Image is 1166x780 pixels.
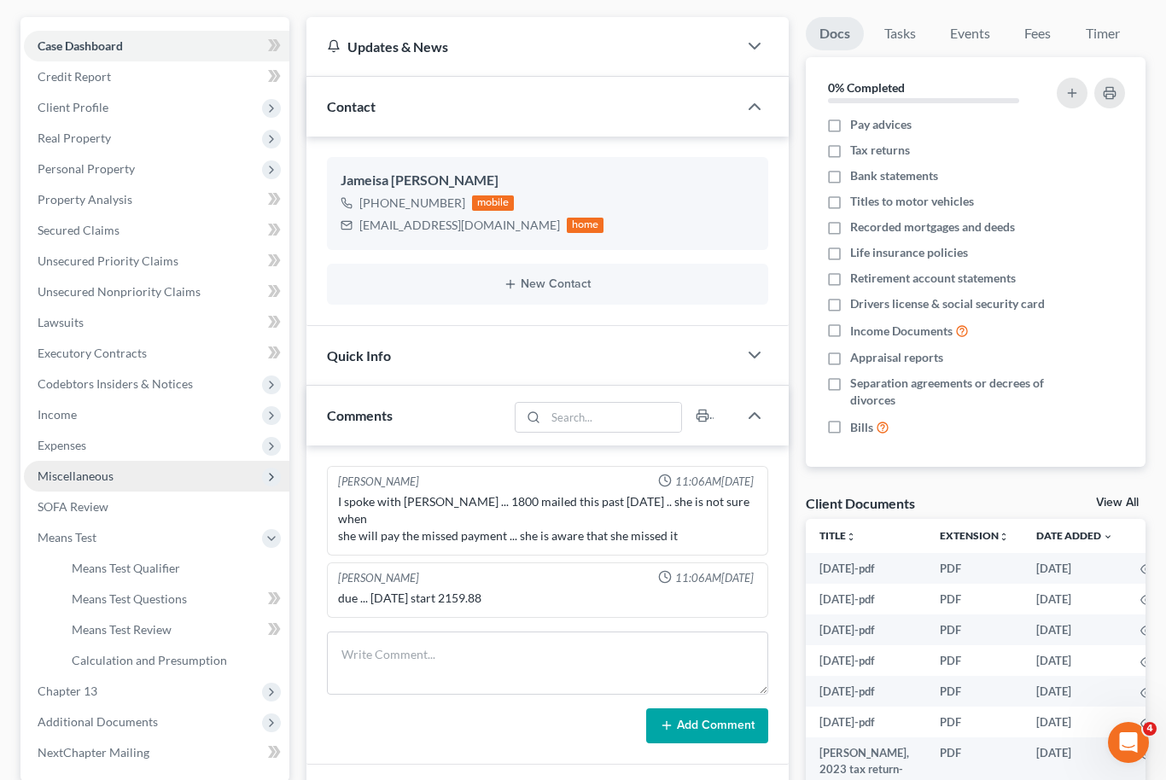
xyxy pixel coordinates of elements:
iframe: Intercom live chat [1108,722,1149,763]
a: Docs [806,17,864,50]
td: [DATE] [1023,584,1127,614]
span: Separation agreements or decrees of divorces [850,375,1046,409]
td: [DATE]-pdf [806,584,926,614]
a: Secured Claims [24,215,289,246]
div: [PERSON_NAME] [338,474,419,490]
div: I spoke with [PERSON_NAME] ... 1800 mailed this past [DATE] .. she is not sure when she will pay ... [338,493,757,544]
button: New Contact [341,277,755,291]
span: Appraisal reports [850,349,943,366]
a: Property Analysis [24,184,289,215]
span: Means Test Review [72,622,172,637]
td: [DATE] [1023,645,1127,676]
span: Property Analysis [38,192,132,207]
td: PDF [926,645,1023,676]
span: Additional Documents [38,714,158,729]
span: Retirement account statements [850,270,1016,287]
a: SOFA Review [24,492,289,522]
a: Date Added expand_more [1036,529,1113,542]
span: Pay advices [850,116,912,133]
span: Quick Info [327,347,391,364]
input: Search... [545,403,681,432]
span: Drivers license & social security card [850,295,1045,312]
span: Secured Claims [38,223,120,237]
i: unfold_more [999,532,1009,542]
span: Tax returns [850,142,910,159]
button: Add Comment [646,708,768,744]
td: [DATE] [1023,614,1127,645]
div: due ... [DATE] start 2159.88 [338,590,757,607]
a: Lawsuits [24,307,289,338]
a: Fees [1011,17,1065,50]
a: Unsecured Priority Claims [24,246,289,276]
a: Timer [1072,17,1134,50]
span: Real Property [38,131,111,145]
span: Lawsuits [38,315,84,329]
div: Client Documents [806,494,915,512]
div: mobile [472,195,515,211]
div: [PHONE_NUMBER] [359,195,465,212]
a: Executory Contracts [24,338,289,369]
i: expand_more [1103,532,1113,542]
a: Credit Report [24,61,289,92]
td: PDF [926,553,1023,584]
span: Recorded mortgages and deeds [850,218,1015,236]
td: PDF [926,614,1023,645]
span: Personal Property [38,161,135,176]
td: PDF [926,676,1023,707]
span: Case Dashboard [38,38,123,53]
span: Credit Report [38,69,111,84]
span: Life insurance policies [850,244,968,261]
td: PDF [926,584,1023,614]
td: [DATE]-pdf [806,707,926,737]
a: Means Test Questions [58,584,289,614]
a: Case Dashboard [24,31,289,61]
i: unfold_more [846,532,856,542]
span: Miscellaneous [38,469,114,483]
span: NextChapter Mailing [38,745,149,760]
div: [PERSON_NAME] [338,570,419,586]
td: [DATE] [1023,553,1127,584]
div: Jameisa [PERSON_NAME] [341,171,755,191]
a: Extensionunfold_more [940,529,1009,542]
span: Means Test [38,530,96,544]
span: Chapter 13 [38,684,97,698]
span: Income [38,407,77,422]
span: Comments [327,407,393,423]
td: [DATE] [1023,707,1127,737]
div: home [567,218,604,233]
strong: 0% Completed [828,80,905,95]
span: 11:06AM[DATE] [675,474,754,490]
span: Calculation and Presumption [72,653,227,667]
td: [DATE]-pdf [806,553,926,584]
span: 4 [1143,722,1157,736]
span: Unsecured Nonpriority Claims [38,284,201,299]
span: Unsecured Priority Claims [38,253,178,268]
a: Unsecured Nonpriority Claims [24,276,289,307]
td: [DATE]-pdf [806,676,926,707]
td: [DATE]-pdf [806,614,926,645]
span: Means Test Questions [72,591,187,606]
div: [EMAIL_ADDRESS][DOMAIN_NAME] [359,217,560,234]
td: [DATE] [1023,676,1127,707]
a: Tasks [871,17,930,50]
a: View All [1096,497,1139,509]
a: Means Test Review [58,614,289,645]
div: Updates & News [327,38,717,55]
span: Means Test Qualifier [72,561,180,575]
a: Means Test Qualifier [58,553,289,584]
span: Contact [327,98,376,114]
span: Bank statements [850,167,938,184]
a: NextChapter Mailing [24,737,289,768]
a: Titleunfold_more [819,529,856,542]
td: PDF [926,707,1023,737]
span: Bills [850,419,873,436]
span: Titles to motor vehicles [850,193,974,210]
span: SOFA Review [38,499,108,514]
span: Expenses [38,438,86,452]
span: Executory Contracts [38,346,147,360]
td: [DATE]-pdf [806,645,926,676]
a: Events [936,17,1004,50]
span: Codebtors Insiders & Notices [38,376,193,391]
span: Client Profile [38,100,108,114]
span: Income Documents [850,323,953,340]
